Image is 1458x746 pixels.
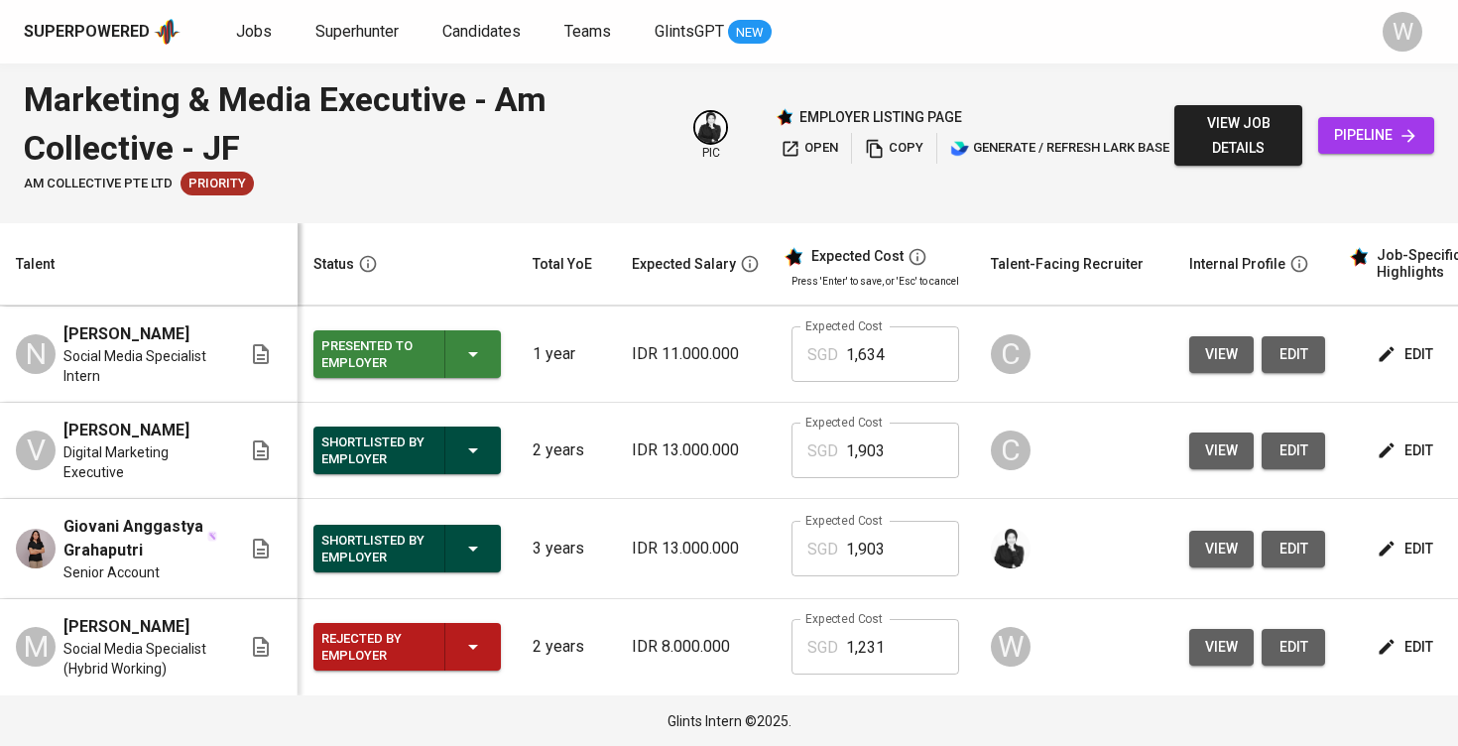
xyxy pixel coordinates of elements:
span: edit [1277,438,1309,463]
div: Shortlisted by Employer [321,528,428,571]
div: New Job received from Demand Team [181,172,254,195]
a: Teams [564,20,615,45]
img: glints_star.svg [784,247,803,267]
p: IDR 13.000.000 [632,438,760,462]
img: medwi@glints.com [991,529,1031,568]
span: view [1205,438,1238,463]
div: Total YoE [533,252,592,277]
button: Shortlisted by Employer [313,427,501,474]
a: pipeline [1318,117,1434,154]
div: Talent-Facing Recruiter [991,252,1144,277]
a: GlintsGPT NEW [655,20,772,45]
button: Rejected by Employer [313,623,501,671]
span: view [1205,537,1238,561]
span: Digital Marketing Executive [63,442,217,482]
img: glints_star.svg [1349,247,1369,267]
span: edit [1277,342,1309,367]
span: Candidates [442,22,521,41]
button: view [1189,433,1254,469]
span: view [1205,635,1238,660]
img: Giovani Anggastya Grahaputri [16,529,56,568]
p: 3 years [533,537,600,560]
p: 1 year [533,342,600,366]
div: C [991,334,1031,374]
span: pipeline [1334,123,1418,148]
div: Status [313,252,354,277]
div: Expected Cost [811,248,904,266]
button: copy [860,133,928,164]
p: SGD [807,636,838,660]
span: edit [1381,342,1433,367]
button: Shortlisted by Employer [313,525,501,572]
p: 2 years [533,438,600,462]
p: IDR 8.000.000 [632,635,760,659]
span: [PERSON_NAME] [63,322,189,346]
img: lark [950,139,970,159]
button: edit [1262,629,1325,666]
p: employer listing page [799,107,962,127]
div: pic [693,110,728,162]
span: Senior Account [63,562,160,582]
div: W [991,627,1031,667]
div: Marketing & Media Executive - Am Collective - JF [24,75,669,172]
p: IDR 13.000.000 [632,537,760,560]
span: Jobs [236,22,272,41]
span: [PERSON_NAME] [63,615,189,639]
span: Superhunter [315,22,399,41]
span: edit [1381,635,1433,660]
button: edit [1262,531,1325,567]
a: Candidates [442,20,525,45]
p: SGD [807,538,838,561]
button: view [1189,629,1254,666]
p: Press 'Enter' to save, or 'Esc' to cancel [791,274,959,289]
div: N [16,334,56,374]
span: Social Media Specialist (Hybrid Working) [63,639,217,679]
div: Expected Salary [632,252,736,277]
span: edit [1381,438,1433,463]
div: W [1383,12,1422,52]
div: Internal Profile [1189,252,1285,277]
span: view [1205,342,1238,367]
div: V [16,431,56,470]
span: edit [1277,537,1309,561]
span: Social Media Specialist Intern [63,346,217,386]
p: 2 years [533,635,600,659]
span: open [781,137,838,160]
a: Jobs [236,20,276,45]
button: view [1189,336,1254,373]
span: edit [1277,635,1309,660]
div: Shortlisted by Employer [321,430,428,473]
button: edit [1373,531,1441,567]
button: Presented to Employer [313,330,501,378]
button: edit [1373,629,1441,666]
p: SGD [807,343,838,367]
button: edit [1373,433,1441,469]
img: app logo [154,17,181,47]
a: Superpoweredapp logo [24,17,181,47]
p: IDR 11.000.000 [632,342,760,366]
a: Superhunter [315,20,403,45]
button: view [1189,531,1254,567]
img: medwi@glints.com [695,112,726,143]
span: generate / refresh lark base [950,137,1169,160]
span: NEW [728,23,772,43]
span: copy [865,137,923,160]
button: edit [1262,433,1325,469]
span: GlintsGPT [655,22,724,41]
div: M [16,627,56,667]
button: edit [1262,336,1325,373]
span: view job details [1190,111,1286,160]
div: Presented to Employer [321,333,428,377]
img: magic_wand.svg [207,531,217,541]
img: Glints Star [776,108,793,126]
button: lark generate / refresh lark base [945,133,1174,164]
div: C [991,431,1031,470]
button: open [776,133,843,164]
span: AM Collective Pte Ltd [24,175,173,193]
button: edit [1373,336,1441,373]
